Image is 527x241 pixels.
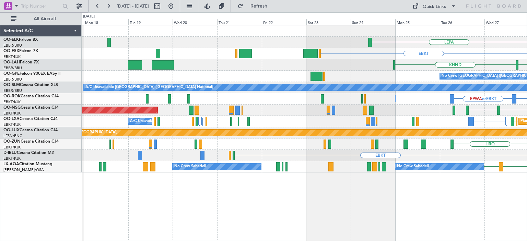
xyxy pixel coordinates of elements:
[440,19,484,25] div: Tue 26
[395,19,440,25] div: Mon 25
[234,1,276,12] button: Refresh
[409,1,460,12] button: Quick Links
[3,43,22,48] a: EBBR/BRU
[173,19,217,25] div: Wed 20
[3,145,21,150] a: EBKT/KJK
[423,3,446,10] div: Quick Links
[3,99,21,105] a: EBKT/KJK
[3,94,59,98] a: OO-ROKCessna Citation CJ4
[3,111,21,116] a: EBKT/KJK
[3,88,22,93] a: EBBR/BRU
[351,19,395,25] div: Sun 24
[3,77,22,82] a: EBBR/BRU
[128,19,173,25] div: Tue 19
[85,82,213,93] div: A/C Unavailable [GEOGRAPHIC_DATA] ([GEOGRAPHIC_DATA] National)
[3,128,20,132] span: OO-LUX
[3,106,21,110] span: OO-NSG
[3,162,52,166] a: LX-AOACitation Mustang
[3,38,38,42] a: OO-ELKFalcon 8X
[18,16,72,21] span: All Aircraft
[3,54,21,59] a: EBKT/KJK
[306,19,351,25] div: Sat 23
[21,1,60,11] input: Trip Number
[8,13,74,24] button: All Aircraft
[3,128,58,132] a: OO-LUXCessna Citation CJ4
[3,133,22,138] a: LFSN/ENC
[3,156,21,161] a: EBKT/KJK
[3,140,59,144] a: OO-ZUNCessna Citation CJ4
[3,117,20,121] span: OO-LXA
[217,19,262,25] div: Thu 21
[245,4,273,9] span: Refresh
[3,106,59,110] a: OO-NSGCessna Citation CJ4
[3,83,20,87] span: OO-SLM
[3,151,54,155] a: D-IBLUCessna Citation M2
[84,19,128,25] div: Mon 18
[174,161,206,172] div: No Crew Sabadell
[3,167,44,172] a: [PERSON_NAME]/QSA
[3,151,17,155] span: D-IBLU
[397,161,429,172] div: No Crew Sabadell
[3,60,20,64] span: OO-LAH
[262,19,306,25] div: Fri 22
[130,116,159,126] div: A/C Unavailable
[3,140,21,144] span: OO-ZUN
[3,49,38,53] a: OO-FSXFalcon 7X
[3,83,58,87] a: OO-SLMCessna Citation XLS
[3,117,58,121] a: OO-LXACessna Citation CJ4
[3,72,20,76] span: OO-GPE
[3,65,22,71] a: EBBR/BRU
[83,14,95,20] div: [DATE]
[117,3,149,9] span: [DATE] - [DATE]
[3,60,39,64] a: OO-LAHFalcon 7X
[3,162,19,166] span: LX-AOA
[3,49,19,53] span: OO-FSX
[3,38,19,42] span: OO-ELK
[3,122,21,127] a: EBKT/KJK
[3,94,21,98] span: OO-ROK
[3,72,60,76] a: OO-GPEFalcon 900EX EASy II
